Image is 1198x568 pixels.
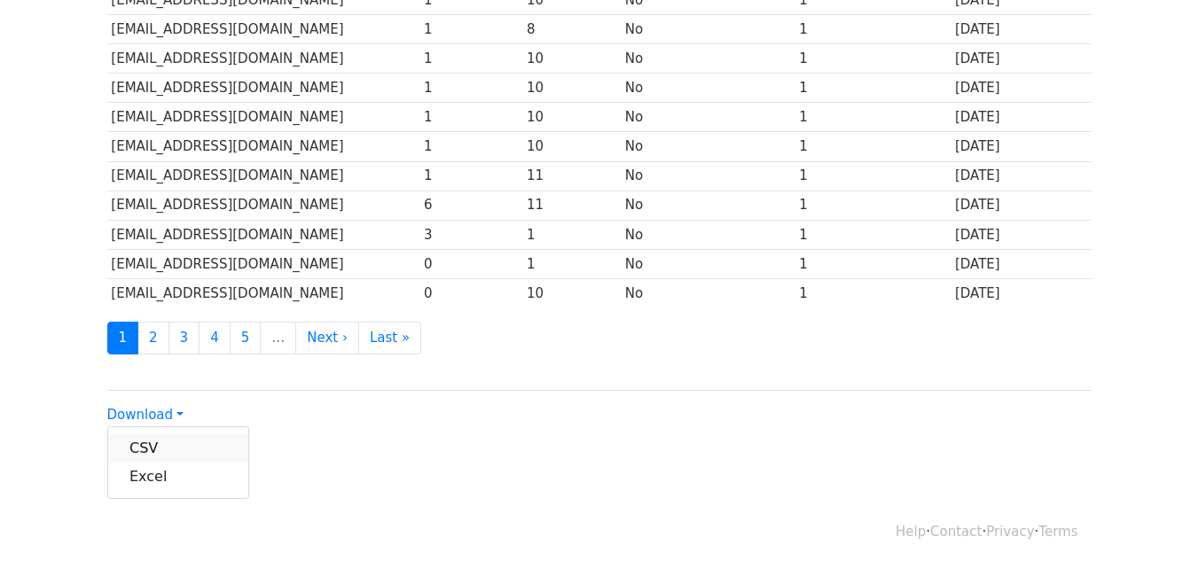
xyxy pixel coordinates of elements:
td: [EMAIL_ADDRESS][DOMAIN_NAME] [107,220,420,249]
a: Download [107,407,184,423]
td: 10 [522,132,621,161]
td: 1 [419,103,522,132]
td: 1 [419,132,522,161]
td: [EMAIL_ADDRESS][DOMAIN_NAME] [107,15,420,44]
td: 1 [795,249,951,278]
td: 1 [522,220,621,249]
a: Help [896,524,926,540]
td: [DATE] [951,278,1091,307]
a: Last » [358,322,421,354]
td: No [621,44,795,74]
a: Terms [1038,524,1077,540]
td: 1 [795,15,951,44]
td: No [621,220,795,249]
td: No [621,132,795,161]
td: [EMAIL_ADDRESS][DOMAIN_NAME] [107,103,420,132]
td: [EMAIL_ADDRESS][DOMAIN_NAME] [107,44,420,74]
iframe: Chat Widget [1109,483,1198,568]
a: Next › [295,322,359,354]
td: [EMAIL_ADDRESS][DOMAIN_NAME] [107,74,420,103]
td: 1 [795,74,951,103]
td: [DATE] [951,15,1091,44]
td: 1 [795,132,951,161]
td: [DATE] [951,132,1091,161]
td: 1 [795,103,951,132]
a: CSV [108,434,248,463]
td: [EMAIL_ADDRESS][DOMAIN_NAME] [107,132,420,161]
td: [DATE] [951,161,1091,191]
td: 11 [522,191,621,220]
td: 3 [419,220,522,249]
td: 8 [522,15,621,44]
td: [DATE] [951,103,1091,132]
td: [EMAIL_ADDRESS][DOMAIN_NAME] [107,278,420,307]
td: 1 [795,44,951,74]
td: 1 [419,44,522,74]
a: Excel [108,463,248,491]
td: [DATE] [951,249,1091,278]
a: 4 [199,322,231,354]
a: 3 [168,322,200,354]
td: No [621,191,795,220]
a: 5 [230,322,262,354]
td: [EMAIL_ADDRESS][DOMAIN_NAME] [107,249,420,278]
a: 1 [107,322,139,354]
td: [DATE] [951,44,1091,74]
td: 10 [522,103,621,132]
td: 1 [795,191,951,220]
td: 1 [795,161,951,191]
a: Contact [930,524,982,540]
td: [EMAIL_ADDRESS][DOMAIN_NAME] [107,191,420,220]
td: 10 [522,44,621,74]
a: 2 [137,322,169,354]
td: 0 [419,249,522,278]
td: No [621,249,795,278]
td: No [621,74,795,103]
td: No [621,103,795,132]
td: 6 [419,191,522,220]
td: 10 [522,74,621,103]
td: 11 [522,161,621,191]
td: 1 [522,249,621,278]
td: 1 [419,161,522,191]
td: 1 [795,278,951,307]
td: [DATE] [951,220,1091,249]
td: [DATE] [951,191,1091,220]
td: No [621,278,795,307]
td: No [621,161,795,191]
td: 10 [522,278,621,307]
td: [DATE] [951,74,1091,103]
td: 1 [419,74,522,103]
a: Privacy [986,524,1034,540]
td: 1 [419,15,522,44]
td: No [621,15,795,44]
td: 0 [419,278,522,307]
td: [EMAIL_ADDRESS][DOMAIN_NAME] [107,161,420,191]
td: 1 [795,220,951,249]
